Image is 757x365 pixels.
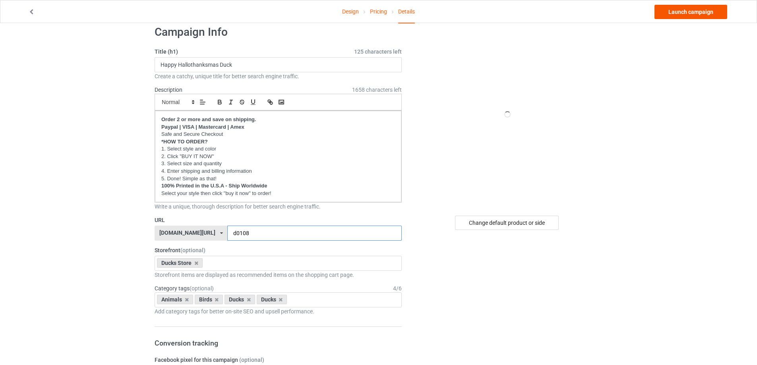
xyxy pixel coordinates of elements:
[161,175,395,183] p: 5. Done! Simple as that!
[155,25,402,39] h1: Campaign Info
[161,153,395,160] p: 2. Click "BUY IT NOW"
[155,271,402,279] div: Storefront items are displayed as recommended items on the shopping cart page.
[161,139,208,145] strong: *HOW TO ORDER?
[157,258,203,268] div: Ducks Store
[161,116,256,122] strong: Order 2 or more and save on shipping.
[161,168,395,175] p: 4. Enter shipping and billing information
[370,0,387,23] a: Pricing
[155,87,182,93] label: Description
[342,0,359,23] a: Design
[398,0,415,23] div: Details
[180,247,205,253] span: (optional)
[161,131,395,138] p: Safe and Secure Checkout
[155,72,402,80] div: Create a catchy, unique title for better search engine traffic.
[161,183,267,189] strong: 100% Printed in the U.S.A - Ship Worldwide
[157,295,193,304] div: Animals
[161,160,395,168] p: 3. Select size and quantity
[393,284,402,292] div: 4 / 6
[352,86,402,94] span: 1658 characters left
[654,5,727,19] a: Launch campaign
[354,48,402,56] span: 125 characters left
[239,357,264,363] span: (optional)
[161,145,395,153] p: 1. Select style and color
[155,356,402,364] label: Facebook pixel for this campaign
[155,216,402,224] label: URL
[155,203,402,211] div: Write a unique, thorough description for better search engine traffic.
[155,307,402,315] div: Add category tags for better on-site SEO and upsell performance.
[257,295,287,304] div: Ducks
[225,295,255,304] div: Ducks
[159,230,215,236] div: [DOMAIN_NAME][URL]
[455,216,559,230] div: Change default product or side
[155,284,214,292] label: Category tags
[161,190,395,197] p: Select your style then click "buy it now" to order!
[155,246,402,254] label: Storefront
[155,48,402,56] label: Title (h1)
[155,338,402,348] h3: Conversion tracking
[190,285,214,292] span: (optional)
[195,295,223,304] div: Birds
[161,124,244,130] strong: Paypal | VISA | Mastercard | Amex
